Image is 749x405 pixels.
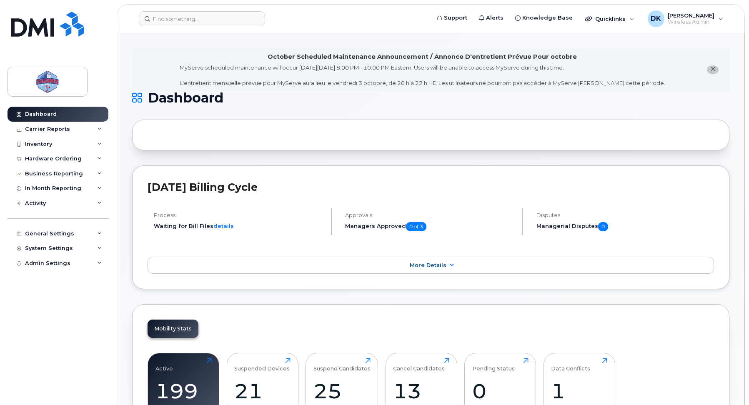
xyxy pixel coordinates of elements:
div: 0 [472,379,529,403]
h4: Disputes [536,212,714,218]
div: Suspend Candidates [313,358,371,372]
button: close notification [707,65,719,74]
div: Suspended Devices [234,358,290,372]
h4: Process [154,212,324,218]
div: Cancel Candidates [393,358,445,372]
div: MyServe scheduled maintenance will occur [DATE][DATE] 8:00 PM - 10:00 PM Eastern. Users will be u... [180,64,665,87]
li: Waiting for Bill Files [154,222,324,230]
div: 199 [155,379,212,403]
div: Data Conflicts [551,358,590,372]
div: Active [155,358,173,372]
div: 21 [234,379,291,403]
div: 13 [393,379,449,403]
h4: Approvals [345,212,515,218]
h2: [DATE] Billing Cycle [148,181,714,193]
h5: Managers Approved [345,222,515,231]
span: More Details [410,262,446,268]
a: details [213,222,234,229]
div: 25 [313,379,371,403]
div: 1 [551,379,607,403]
div: October Scheduled Maintenance Announcement / Annonce D'entretient Prévue Pour octobre [268,52,577,61]
span: 0 of 3 [406,222,426,231]
h5: Managerial Disputes [536,222,714,231]
span: 0 [598,222,608,231]
div: Pending Status [472,358,515,372]
span: Dashboard [148,92,223,104]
